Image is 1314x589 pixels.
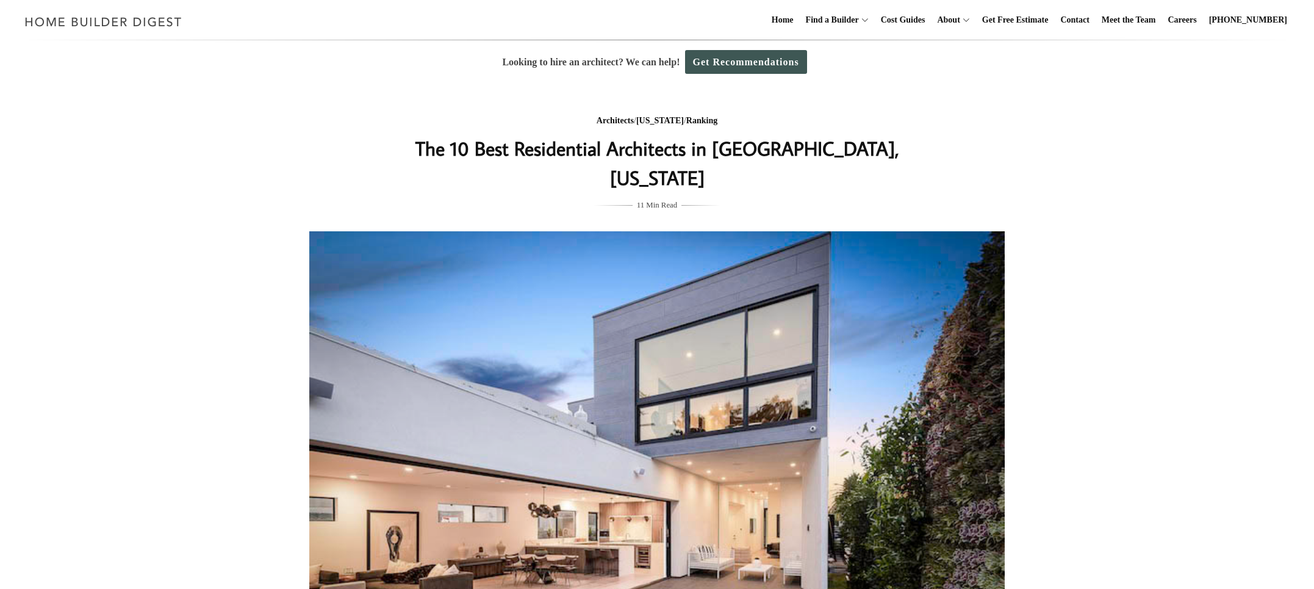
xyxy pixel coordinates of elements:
[597,116,634,125] a: Architects
[20,10,187,34] img: Home Builder Digest
[636,116,684,125] a: [US_STATE]
[932,1,960,40] a: About
[876,1,930,40] a: Cost Guides
[637,198,677,212] span: 11 Min Read
[1204,1,1292,40] a: [PHONE_NUMBER]
[685,50,807,74] a: Get Recommendations
[1055,1,1094,40] a: Contact
[1097,1,1161,40] a: Meet the Team
[414,134,900,192] h1: The 10 Best Residential Architects in [GEOGRAPHIC_DATA], [US_STATE]
[801,1,859,40] a: Find a Builder
[414,114,900,129] div: / /
[977,1,1054,40] a: Get Free Estimate
[686,116,717,125] a: Ranking
[1163,1,1202,40] a: Careers
[767,1,799,40] a: Home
